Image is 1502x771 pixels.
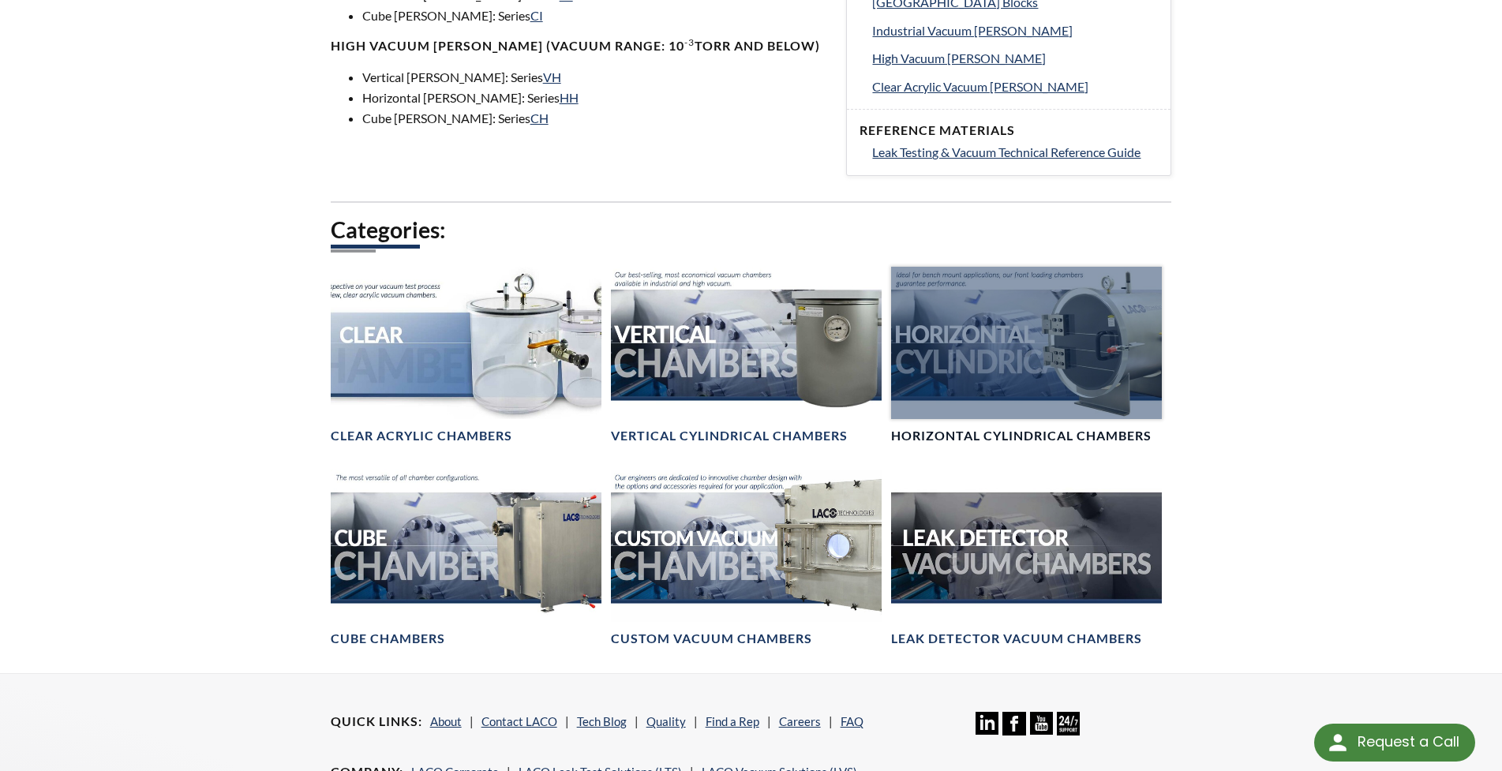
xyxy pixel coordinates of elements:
[684,36,695,48] sup: -3
[577,714,627,728] a: Tech Blog
[430,714,462,728] a: About
[646,714,686,728] a: Quality
[331,713,422,730] h4: Quick Links
[891,470,1162,647] a: Leak Test Vacuum Chambers headerLeak Detector Vacuum Chambers
[872,48,1158,69] a: High Vacuum [PERSON_NAME]
[362,67,828,88] li: Vertical [PERSON_NAME]: Series
[872,142,1158,163] a: Leak Testing & Vacuum Technical Reference Guide
[331,38,828,54] h4: High Vacuum [PERSON_NAME] (Vacuum range: 10 Torr and below)
[530,8,543,23] a: CI
[872,23,1073,38] span: Industrial Vacuum [PERSON_NAME]
[331,215,1172,245] h2: Categories:
[872,144,1141,159] span: Leak Testing & Vacuum Technical Reference Guide
[1314,724,1475,762] div: Request a Call
[362,6,828,26] li: Cube [PERSON_NAME]: Series
[362,108,828,129] li: Cube [PERSON_NAME]: Series
[543,69,561,84] a: VH
[891,631,1142,647] h4: Leak Detector Vacuum Chambers
[706,714,759,728] a: Find a Rep
[331,631,445,647] h4: Cube Chambers
[331,428,512,444] h4: Clear Acrylic Chambers
[779,714,821,728] a: Careers
[611,470,882,647] a: Custom Vacuum Chamber headerCustom Vacuum Chambers
[1057,724,1080,738] a: 24/7 Support
[611,631,812,647] h4: Custom Vacuum Chambers
[331,267,601,444] a: Clear Chambers headerClear Acrylic Chambers
[872,21,1158,41] a: Industrial Vacuum [PERSON_NAME]
[841,714,863,728] a: FAQ
[891,428,1152,444] h4: Horizontal Cylindrical Chambers
[331,470,601,647] a: Cube Chambers headerCube Chambers
[1358,724,1459,760] div: Request a Call
[1057,712,1080,735] img: 24/7 Support Icon
[860,122,1158,139] h4: Reference Materials
[872,79,1088,94] span: Clear Acrylic Vacuum [PERSON_NAME]
[891,267,1162,444] a: Horizontal Cylindrical headerHorizontal Cylindrical Chambers
[611,267,882,444] a: Vertical Vacuum Chambers headerVertical Cylindrical Chambers
[872,51,1046,65] span: High Vacuum [PERSON_NAME]
[1325,730,1350,755] img: round button
[530,110,549,125] a: CH
[481,714,557,728] a: Contact LACO
[560,90,579,105] a: HH
[611,428,848,444] h4: Vertical Cylindrical Chambers
[362,88,828,108] li: Horizontal [PERSON_NAME]: Series
[872,77,1158,97] a: Clear Acrylic Vacuum [PERSON_NAME]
